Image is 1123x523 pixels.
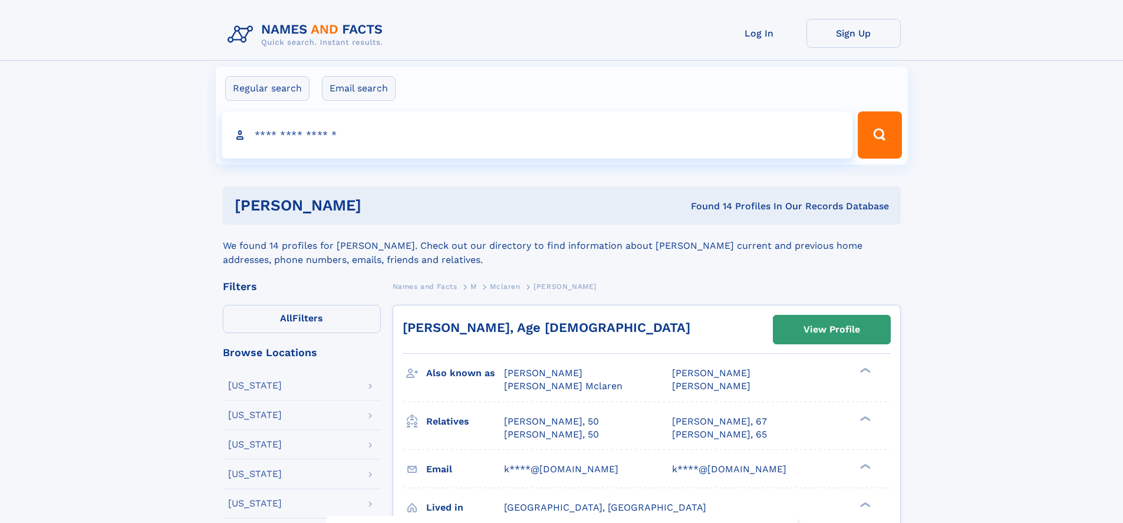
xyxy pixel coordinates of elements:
[322,76,396,101] label: Email search
[803,316,860,343] div: View Profile
[228,410,282,420] div: [US_STATE]
[228,440,282,449] div: [US_STATE]
[672,428,767,441] a: [PERSON_NAME], 65
[533,282,597,291] span: [PERSON_NAME]
[393,279,457,294] a: Names and Facts
[490,279,520,294] a: Mclaren
[672,415,767,428] a: [PERSON_NAME], 67
[857,415,871,422] div: ❯
[504,502,706,513] span: [GEOGRAPHIC_DATA], [GEOGRAPHIC_DATA]
[672,367,750,379] span: [PERSON_NAME]
[225,76,309,101] label: Regular search
[403,320,690,335] a: [PERSON_NAME], Age [DEMOGRAPHIC_DATA]
[470,282,477,291] span: M
[773,315,890,344] a: View Profile
[672,380,750,392] span: [PERSON_NAME]
[712,19,806,48] a: Log In
[470,279,477,294] a: M
[857,367,871,374] div: ❯
[806,19,901,48] a: Sign Up
[504,380,623,392] span: [PERSON_NAME] Mclaren
[235,198,526,213] h1: [PERSON_NAME]
[228,499,282,508] div: [US_STATE]
[857,501,871,508] div: ❯
[504,367,582,379] span: [PERSON_NAME]
[280,313,292,324] span: All
[504,415,599,428] a: [PERSON_NAME], 50
[223,19,393,51] img: Logo Names and Facts
[223,225,901,267] div: We found 14 profiles for [PERSON_NAME]. Check out our directory to find information about [PERSON...
[222,111,853,159] input: search input
[504,428,599,441] a: [PERSON_NAME], 50
[223,281,381,292] div: Filters
[490,282,520,291] span: Mclaren
[228,381,282,390] div: [US_STATE]
[858,111,901,159] button: Search Button
[526,200,889,213] div: Found 14 Profiles In Our Records Database
[857,462,871,470] div: ❯
[223,347,381,358] div: Browse Locations
[426,459,504,479] h3: Email
[426,412,504,432] h3: Relatives
[426,498,504,518] h3: Lived in
[228,469,282,479] div: [US_STATE]
[223,305,381,333] label: Filters
[426,363,504,383] h3: Also known as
